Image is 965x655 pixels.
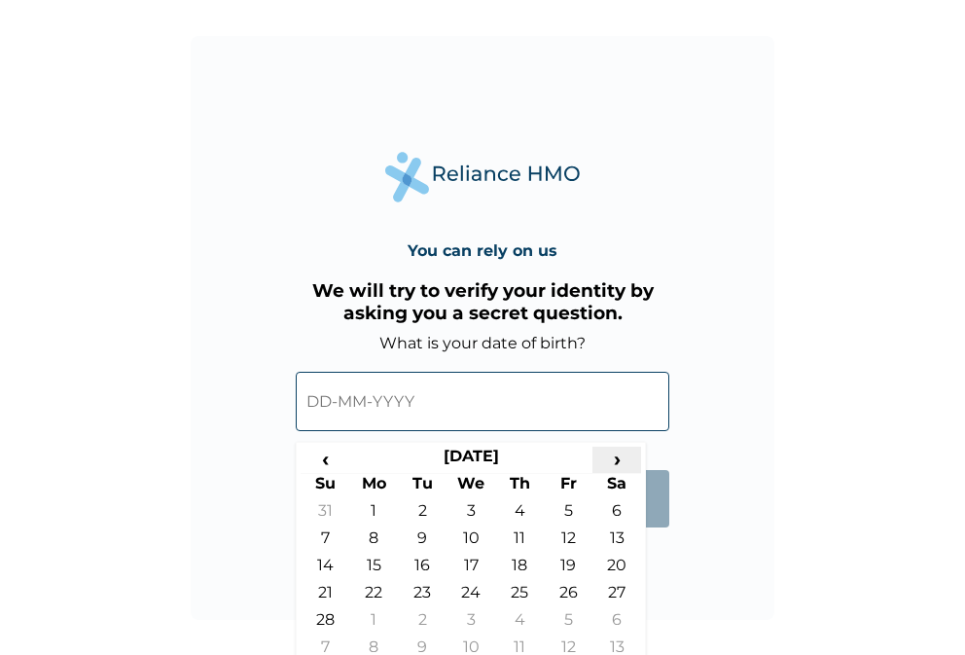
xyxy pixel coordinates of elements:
th: Th [495,474,544,501]
h3: We will try to verify your identity by asking you a secret question. [296,279,669,324]
td: 22 [349,583,398,610]
span: ‹ [301,447,349,471]
img: Reliance Health's Logo [385,152,580,201]
th: Su [301,474,349,501]
td: 2 [398,501,447,528]
td: 6 [592,610,641,637]
td: 21 [301,583,349,610]
span: › [592,447,641,471]
td: 31 [301,501,349,528]
h4: You can rely on us [408,241,557,260]
td: 16 [398,556,447,583]
th: [DATE] [349,447,592,474]
td: 1 [349,501,398,528]
th: Tu [398,474,447,501]
td: 26 [544,583,592,610]
td: 2 [398,610,447,637]
td: 18 [495,556,544,583]
td: 20 [592,556,641,583]
td: 4 [495,501,544,528]
td: 17 [447,556,495,583]
td: 7 [301,528,349,556]
td: 13 [592,528,641,556]
td: 10 [447,528,495,556]
td: 9 [398,528,447,556]
td: 14 [301,556,349,583]
td: 8 [349,528,398,556]
td: 3 [447,501,495,528]
td: 24 [447,583,495,610]
td: 11 [495,528,544,556]
td: 3 [447,610,495,637]
td: 19 [544,556,592,583]
td: 12 [544,528,592,556]
td: 5 [544,610,592,637]
input: DD-MM-YYYY [296,372,669,431]
td: 5 [544,501,592,528]
td: 4 [495,610,544,637]
label: What is your date of birth? [379,334,586,352]
td: 27 [592,583,641,610]
th: We [447,474,495,501]
td: 1 [349,610,398,637]
th: Fr [544,474,592,501]
td: 23 [398,583,447,610]
th: Sa [592,474,641,501]
th: Mo [349,474,398,501]
td: 6 [592,501,641,528]
td: 25 [495,583,544,610]
td: 15 [349,556,398,583]
td: 28 [301,610,349,637]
